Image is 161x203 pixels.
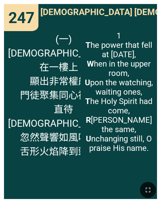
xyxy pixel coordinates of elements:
[87,59,94,69] b: W
[86,115,91,125] b: R
[85,97,90,106] b: T
[85,78,90,87] b: U
[86,134,91,143] b: U
[86,40,91,50] b: T
[85,31,153,153] span: 1 he power that fell at [DATE], hen in the upper room, pon the watching, waiting ones, he Holy Sp...
[8,9,34,27] span: 247
[8,31,119,158] span: (一) [DEMOGRAPHIC_DATA]時在一樓上， 顯出非常權能， 門徒聚集同心禱告， 直待[DEMOGRAPHIC_DATA]； 忽然聲響如風吹過， 舌形火焰降到頭上。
